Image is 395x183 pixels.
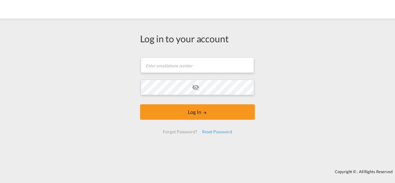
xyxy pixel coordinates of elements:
div: Reset Password [200,126,235,137]
div: Log in to your account [140,32,255,45]
button: LOGIN [140,104,255,120]
md-icon: icon-eye-off [192,84,199,91]
input: Enter email/phone number [141,57,254,73]
div: Forgot Password? [160,126,199,137]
